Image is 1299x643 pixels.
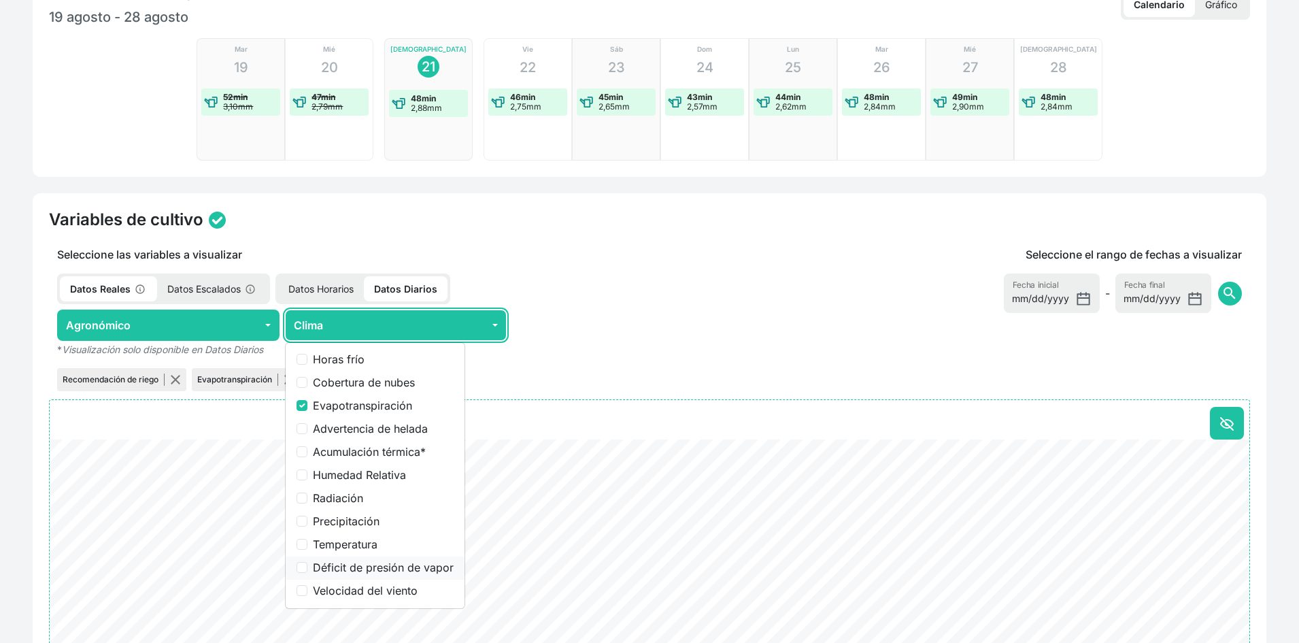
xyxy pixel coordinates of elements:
img: water-event [933,95,947,109]
strong: 48min [411,93,436,103]
label: Déficit de presión de vapor [313,559,454,576]
img: water-event [845,95,858,109]
p: 28 [1050,57,1067,78]
button: search [1218,282,1242,306]
button: Clima [285,310,507,341]
strong: 47min [311,92,335,102]
p: Mié [964,44,976,54]
img: water-event [668,95,681,109]
label: Advertencia de helada [313,421,454,437]
label: Velocidad del viento [313,582,454,599]
p: [DEMOGRAPHIC_DATA] [1020,44,1097,54]
p: Evapotranspiración [197,374,278,386]
p: Mié [323,44,335,54]
p: Sáb [610,44,623,54]
strong: 44min [775,92,800,102]
label: Humedad Relativa [313,467,454,483]
p: Seleccione las variables a visualizar [49,246,743,263]
img: water-event [292,95,306,109]
strong: 48min [864,92,889,102]
p: 2,57mm [687,102,718,112]
p: 2,84mm [1041,102,1073,112]
img: water-event [491,95,505,109]
strong: 46min [510,92,535,102]
p: 2,65mm [598,102,630,112]
label: Temperatura [313,536,454,553]
label: Acumulación térmica [313,444,454,460]
p: 22 [520,57,536,78]
label: Radiación [313,490,454,506]
p: Mar [235,44,248,54]
p: 2,88mm [411,103,442,113]
img: water-event [756,95,770,109]
strong: 45min [598,92,623,102]
p: 2,79mm [311,102,343,112]
p: 24 [696,57,713,78]
img: status [209,212,226,229]
p: 23 [608,57,625,78]
p: Datos Reales [60,276,157,301]
strong: 49min [952,92,977,102]
p: Vie [522,44,533,54]
p: 25 [785,57,801,78]
p: 3,10mm [223,102,253,112]
p: 19 [234,57,248,78]
p: Datos Horarios [278,276,364,301]
p: Recomendación de riego [63,374,165,386]
p: 19 agosto - 28 agosto [49,7,649,27]
p: 2,84mm [864,102,896,112]
label: Cobertura de nubes [313,374,454,391]
p: 2,62mm [775,102,807,112]
em: Visualización solo disponible en Datos Diarios [62,344,263,355]
h4: Variables de cultivo [49,210,203,230]
p: Lun [787,44,799,54]
p: Datos Escalados [157,276,267,301]
button: Agronómico [57,310,280,341]
p: 20 [321,57,338,78]
p: 26 [873,57,890,78]
p: 2,90mm [952,102,984,112]
button: Ocultar todo [1210,407,1244,440]
span: - [1105,285,1110,301]
strong: 43min [687,92,712,102]
p: Seleccione el rango de fechas a visualizar [1026,246,1242,263]
span: search [1221,285,1238,301]
img: water-event [204,95,218,109]
p: 2,75mm [510,102,541,112]
p: Datos Diarios [364,276,448,301]
label: Precipitación [313,513,454,529]
p: [DEMOGRAPHIC_DATA] [390,44,467,54]
img: water-event [1022,95,1035,109]
label: Evapotranspiración [313,397,454,414]
p: 21 [422,56,435,77]
p: Dom [697,44,712,54]
strong: 48min [1041,92,1066,102]
label: Horas frío [313,351,454,367]
img: water-event [392,97,405,110]
p: 27 [962,57,978,78]
img: water-event [579,95,593,109]
strong: 52min [223,92,248,102]
p: Mar [875,44,888,54]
